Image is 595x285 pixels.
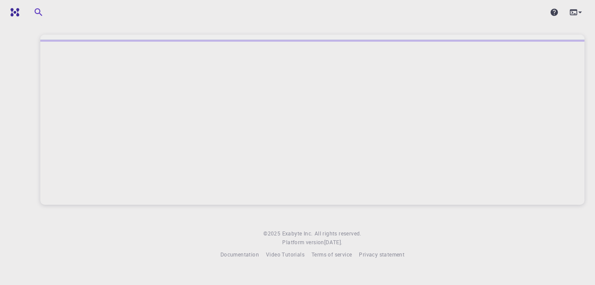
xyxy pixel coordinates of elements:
[315,229,361,238] span: All rights reserved.
[324,239,343,246] span: [DATE] .
[312,250,352,259] a: Terms of service
[263,229,282,238] span: © 2025
[266,250,305,259] a: Video Tutorials
[220,250,259,259] a: Documentation
[359,251,404,258] span: Privacy statement
[324,238,343,247] a: [DATE].
[266,251,305,258] span: Video Tutorials
[220,251,259,258] span: Documentation
[282,238,324,247] span: Platform version
[359,250,404,259] a: Privacy statement
[7,8,19,17] img: logo
[282,230,313,237] span: Exabyte Inc.
[312,251,352,258] span: Terms of service
[282,229,313,238] a: Exabyte Inc.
